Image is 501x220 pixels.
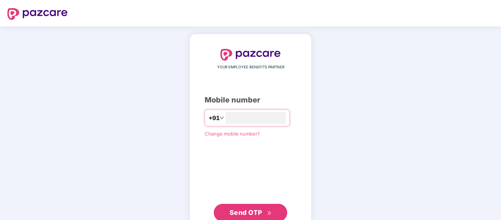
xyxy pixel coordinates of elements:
[205,94,296,106] div: Mobile number
[220,116,224,120] span: down
[205,131,260,137] a: Change mobile number?
[267,211,272,216] span: double-right
[209,113,220,123] span: +91
[217,64,284,70] span: YOUR EMPLOYEE BENEFITS PARTNER
[220,49,281,61] img: logo
[230,209,262,216] span: Send OTP
[7,8,68,20] img: logo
